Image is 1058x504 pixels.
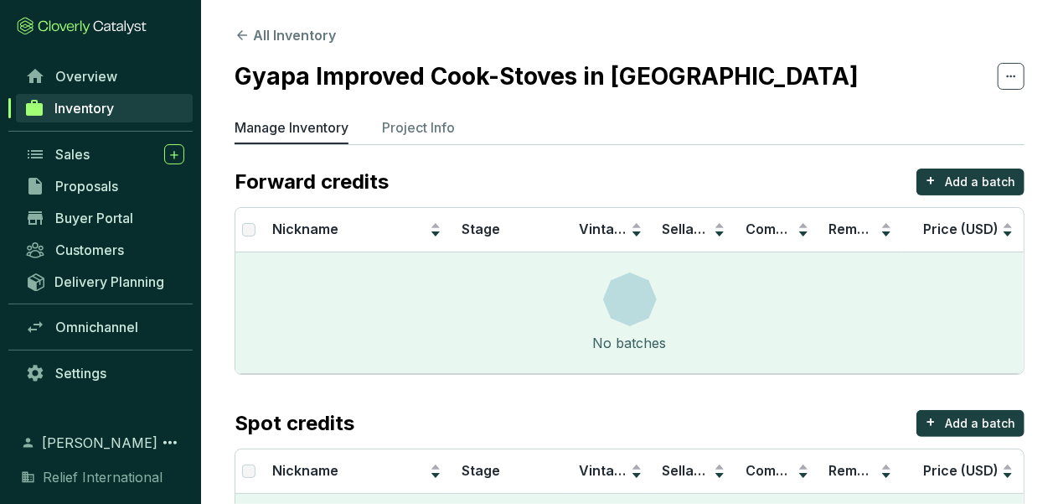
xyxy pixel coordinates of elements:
[452,449,569,494] th: Stage
[452,208,569,252] th: Stage
[43,467,163,487] span: Relief International
[55,68,117,85] span: Overview
[235,410,354,437] p: Spot credits
[55,365,106,382] span: Settings
[272,462,338,479] span: Nickname
[916,410,1024,437] button: +Add a batch
[17,204,193,232] a: Buyer Portal
[235,59,859,94] h2: Gyapa Improved Cook-Stoves in [GEOGRAPHIC_DATA]
[382,117,455,138] p: Project Info
[829,462,898,479] span: Remaining
[916,169,1024,195] button: +Add a batch
[593,333,667,353] div: No batches
[235,169,389,195] p: Forward credits
[55,210,133,226] span: Buyer Portal
[746,221,818,237] span: Committed
[55,242,124,258] span: Customers
[17,140,193,169] a: Sales
[54,273,164,290] span: Delivery Planning
[272,221,338,237] span: Nickname
[17,268,193,295] a: Delivery Planning
[55,146,90,163] span: Sales
[235,117,348,138] p: Manage Inventory
[926,410,936,434] p: +
[579,462,631,479] span: Vintage
[579,221,631,237] span: Vintage
[829,221,898,237] span: Remaining
[923,462,999,479] span: Price (USD)
[17,236,193,264] a: Customers
[926,169,936,192] p: +
[235,25,336,45] button: All Inventory
[945,415,1015,432] p: Add a batch
[54,100,114,117] span: Inventory
[663,221,715,237] span: Sellable
[462,221,500,237] span: Stage
[42,433,157,453] span: [PERSON_NAME]
[945,174,1015,190] p: Add a batch
[17,62,193,91] a: Overview
[462,462,500,479] span: Stage
[55,178,118,195] span: Proposals
[17,313,193,341] a: Omnichannel
[55,319,138,335] span: Omnichannel
[663,462,715,479] span: Sellable
[746,462,818,479] span: Committed
[17,172,193,200] a: Proposals
[923,221,999,237] span: Price (USD)
[16,94,193,122] a: Inventory
[17,359,193,387] a: Settings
